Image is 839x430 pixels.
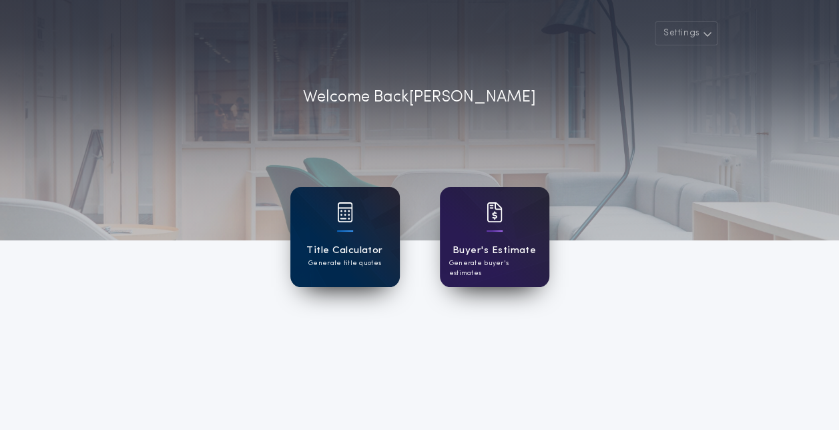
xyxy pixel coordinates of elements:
p: Welcome Back [PERSON_NAME] [303,85,536,110]
button: Settings [655,21,718,45]
h1: Buyer's Estimate [453,243,536,258]
h1: Title Calculator [306,243,382,258]
a: card iconTitle CalculatorGenerate title quotes [290,187,400,287]
img: card icon [337,202,353,222]
a: card iconBuyer's EstimateGenerate buyer's estimates [440,187,549,287]
p: Generate title quotes [308,258,381,268]
img: card icon [487,202,503,222]
p: Generate buyer's estimates [449,258,540,278]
